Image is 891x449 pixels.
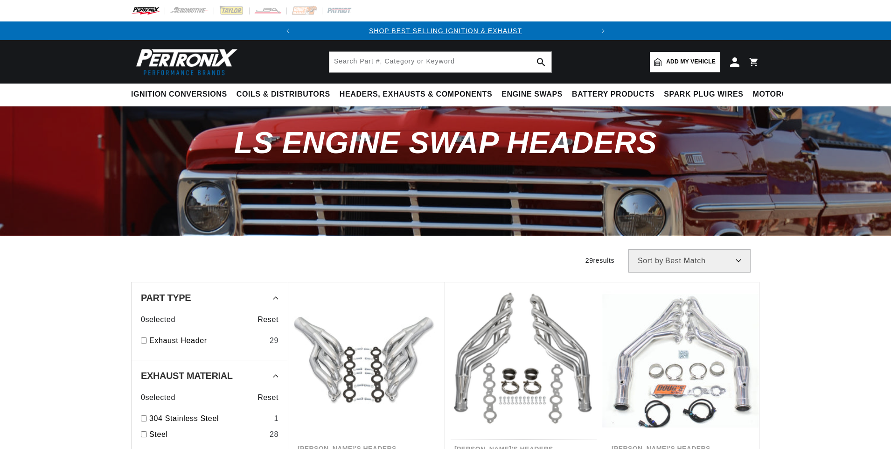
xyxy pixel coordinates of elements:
summary: Headers, Exhausts & Components [335,84,497,105]
span: Battery Products [572,90,654,99]
summary: Motorcycle [748,84,813,105]
summary: Ignition Conversions [131,84,232,105]
summary: Spark Plug Wires [659,84,748,105]
a: SHOP BEST SELLING IGNITION & EXHAUST [369,27,522,35]
span: Part Type [141,293,191,302]
select: Sort by [628,249,751,273]
a: Add my vehicle [650,52,720,72]
span: Engine Swaps [501,90,563,99]
span: Exhaust Material [141,371,233,380]
span: Motorcycle [753,90,808,99]
input: Search Part #, Category or Keyword [329,52,551,72]
summary: Coils & Distributors [232,84,335,105]
span: Coils & Distributors [237,90,330,99]
summary: Engine Swaps [497,84,567,105]
slideshow-component: Translation missing: en.sections.announcements.announcement_bar [108,21,783,40]
summary: Battery Products [567,84,659,105]
span: Spark Plug Wires [664,90,743,99]
img: Pertronix [131,46,238,78]
button: Translation missing: en.sections.announcements.next_announcement [594,21,613,40]
span: 29 results [585,257,614,264]
button: Translation missing: en.sections.announcements.previous_announcement [278,21,297,40]
div: 1 [274,413,278,425]
a: Steel [149,428,266,441]
span: LS Engine Swap Headers [234,126,657,160]
button: search button [531,52,551,72]
span: Ignition Conversions [131,90,227,99]
span: Add my vehicle [666,57,716,66]
span: Reset [258,392,278,404]
a: 304 Stainless Steel [149,413,270,425]
span: Sort by [638,257,663,265]
div: 28 [270,428,278,441]
a: Exhaust Header [149,335,266,347]
div: 29 [270,335,278,347]
span: 0 selected [141,314,175,326]
span: 0 selected [141,392,175,404]
span: Headers, Exhausts & Components [340,90,492,99]
div: 1 of 2 [297,26,594,36]
div: Announcement [297,26,594,36]
span: Reset [258,314,278,326]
